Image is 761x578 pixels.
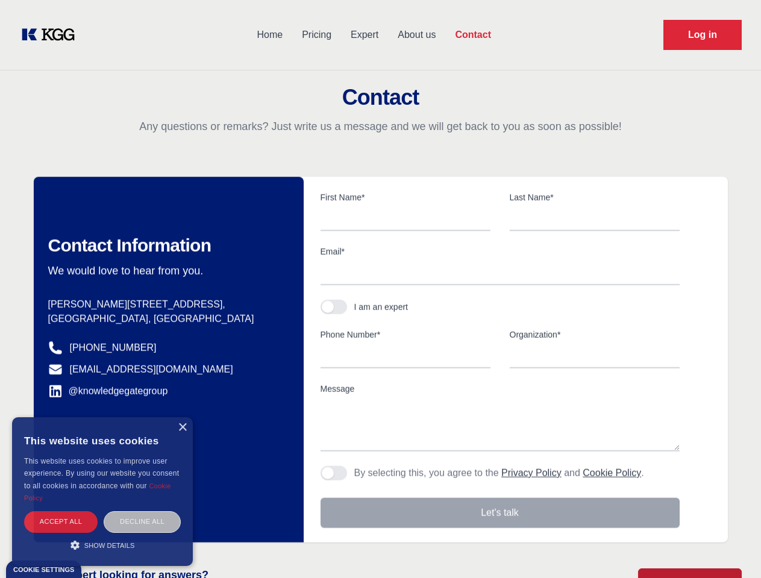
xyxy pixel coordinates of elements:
[24,482,171,502] a: Cookie Policy
[13,567,74,573] div: Cookie settings
[341,19,388,51] a: Expert
[292,19,341,51] a: Pricing
[48,297,284,312] p: [PERSON_NAME][STREET_ADDRESS],
[321,329,490,341] label: Phone Number*
[388,19,445,51] a: About us
[104,511,181,532] div: Decline all
[48,235,284,256] h2: Contact Information
[14,119,747,134] p: Any questions or remarks? Just write us a message and we will get back to you as soon as possible!
[48,384,168,399] a: @knowledgegategroup
[510,191,680,204] label: Last Name*
[510,329,680,341] label: Organization*
[321,246,680,258] label: Email*
[48,264,284,278] p: We would love to hear from you.
[354,466,644,480] p: By selecting this, you agree to the and .
[19,25,84,45] a: KOL Knowledge Platform: Talk to Key External Experts (KEE)
[48,312,284,326] p: [GEOGRAPHIC_DATA], [GEOGRAPHIC_DATA]
[24,539,181,551] div: Show details
[24,511,98,532] div: Accept all
[445,19,501,51] a: Contact
[84,542,135,549] span: Show details
[321,498,680,528] button: Let's talk
[70,362,233,377] a: [EMAIL_ADDRESS][DOMAIN_NAME]
[247,19,292,51] a: Home
[321,383,680,395] label: Message
[354,301,409,313] div: I am an expert
[501,468,562,478] a: Privacy Policy
[14,85,747,110] h2: Contact
[663,20,742,50] a: Request Demo
[24,426,181,455] div: This website uses cookies
[321,191,490,204] label: First Name*
[178,423,187,432] div: Close
[701,520,761,578] iframe: Chat Widget
[24,457,179,490] span: This website uses cookies to improve user experience. By using our website you consent to all coo...
[70,341,157,355] a: [PHONE_NUMBER]
[583,468,641,478] a: Cookie Policy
